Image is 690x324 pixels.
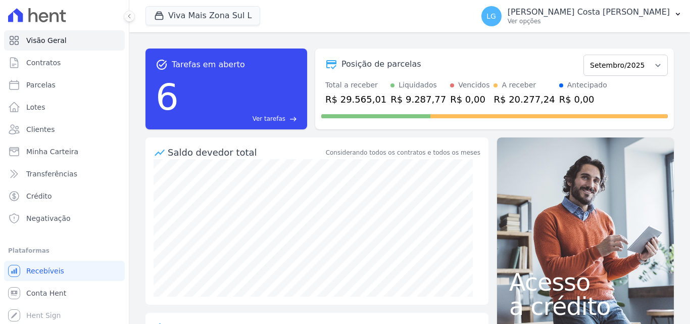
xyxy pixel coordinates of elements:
span: Conta Hent [26,288,66,298]
div: Posição de parcelas [341,58,421,70]
span: Acesso [509,270,662,294]
div: Vencidos [458,80,489,90]
span: a crédito [509,294,662,318]
span: task_alt [156,59,168,71]
a: Ver tarefas east [183,114,297,123]
div: Considerando todos os contratos e todos os meses [326,148,480,157]
button: LG [PERSON_NAME] Costa [PERSON_NAME] Ver opções [473,2,690,30]
span: Minha Carteira [26,147,78,157]
span: Negativação [26,213,71,223]
span: east [289,115,297,123]
span: Ver tarefas [253,114,285,123]
div: A receber [502,80,536,90]
span: Visão Geral [26,35,67,45]
span: LG [486,13,496,20]
a: Parcelas [4,75,125,95]
a: Lotes [4,97,125,117]
div: R$ 0,00 [450,92,489,106]
span: Lotes [26,102,45,112]
p: Ver opções [508,17,670,25]
span: Tarefas em aberto [172,59,245,71]
div: Antecipado [567,80,607,90]
div: R$ 29.565,01 [325,92,386,106]
a: Crédito [4,186,125,206]
div: Plataformas [8,245,121,257]
button: Viva Mais Zona Sul L [145,6,260,25]
div: R$ 20.277,24 [494,92,555,106]
a: Minha Carteira [4,142,125,162]
a: Visão Geral [4,30,125,51]
a: Clientes [4,119,125,140]
a: Transferências [4,164,125,184]
div: Liquidados [399,80,437,90]
div: R$ 9.287,77 [390,92,446,106]
a: Conta Hent [4,283,125,303]
div: 6 [156,71,179,123]
span: Parcelas [26,80,56,90]
p: [PERSON_NAME] Costa [PERSON_NAME] [508,7,670,17]
a: Negativação [4,208,125,228]
a: Recebíveis [4,261,125,281]
div: R$ 0,00 [559,92,607,106]
span: Transferências [26,169,77,179]
a: Contratos [4,53,125,73]
span: Recebíveis [26,266,64,276]
span: Contratos [26,58,61,68]
span: Clientes [26,124,55,134]
span: Crédito [26,191,52,201]
div: Saldo devedor total [168,146,324,159]
div: Total a receber [325,80,386,90]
